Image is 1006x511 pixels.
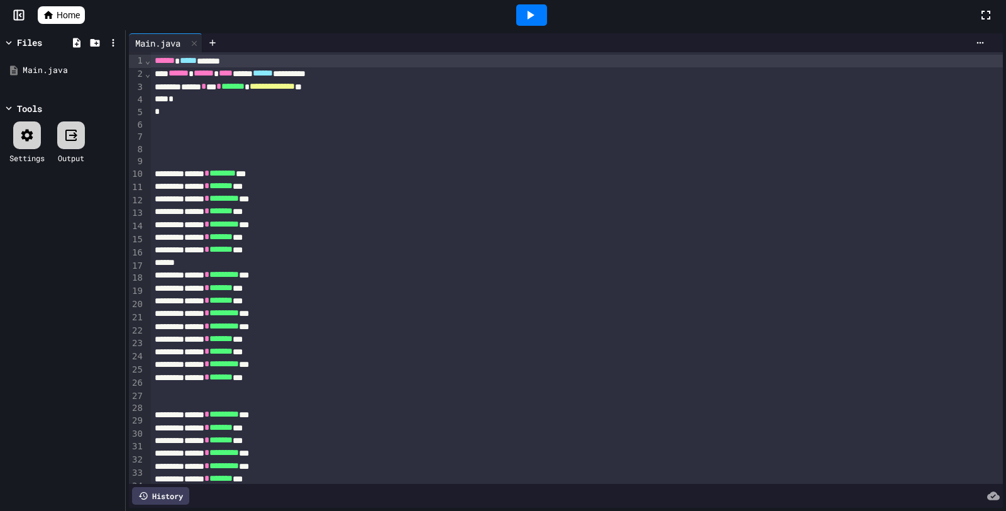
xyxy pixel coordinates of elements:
div: 17 [129,260,145,272]
div: 3 [129,81,145,94]
div: 19 [129,285,145,298]
div: 22 [129,325,145,338]
div: 31 [129,441,145,454]
div: 25 [129,364,145,377]
div: Tools [17,102,42,115]
div: Settings [9,152,45,164]
div: 8 [129,143,145,156]
div: 30 [129,428,145,441]
div: 7 [129,131,145,143]
div: 14 [129,220,145,233]
div: 1 [129,55,145,68]
div: History [132,487,189,505]
a: Home [38,6,85,24]
div: Output [58,152,84,164]
div: 18 [129,272,145,285]
span: Home [57,9,80,21]
div: 21 [129,312,145,325]
div: 20 [129,298,145,312]
div: Files [17,36,42,49]
div: 29 [129,415,145,428]
span: Fold line [145,55,151,65]
div: Main.java [129,36,187,50]
div: 26 [129,377,145,390]
div: 4 [129,94,145,106]
div: 5 [129,106,145,119]
div: 27 [129,390,145,403]
div: 11 [129,181,145,194]
div: 10 [129,168,145,181]
div: 32 [129,454,145,467]
div: 12 [129,194,145,208]
div: 34 [129,480,145,493]
div: Main.java [23,64,121,77]
div: 16 [129,247,145,260]
div: 2 [129,68,145,81]
div: 28 [129,402,145,415]
div: 6 [129,119,145,132]
div: 23 [129,337,145,351]
div: 15 [129,233,145,247]
div: 9 [129,155,145,168]
div: 13 [129,207,145,220]
div: 24 [129,351,145,364]
div: Main.java [129,33,202,52]
span: Fold line [145,69,151,79]
div: 33 [129,467,145,480]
